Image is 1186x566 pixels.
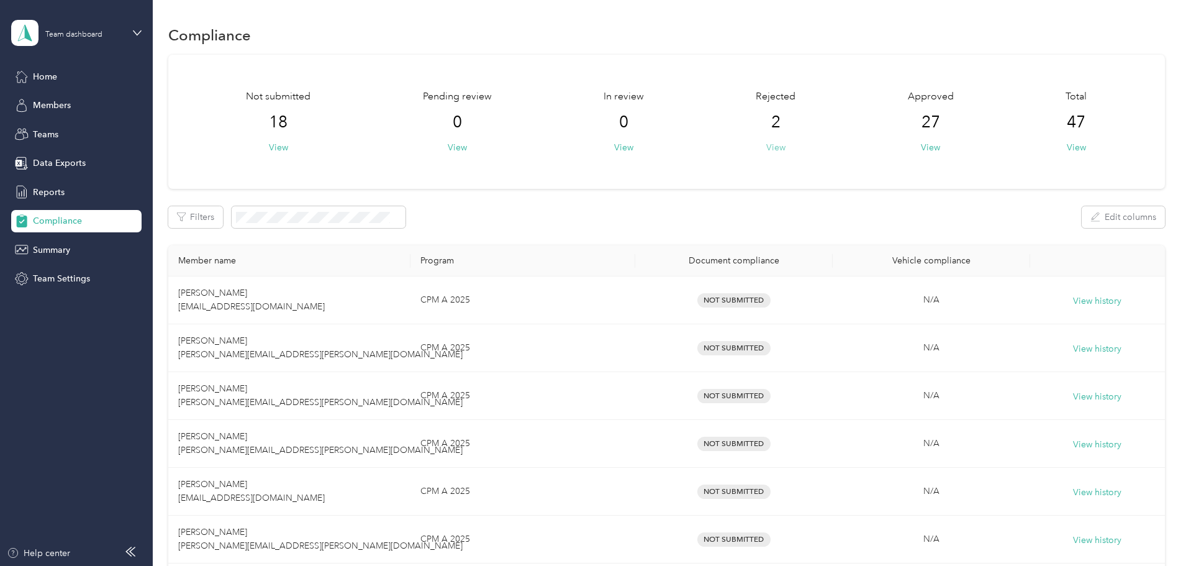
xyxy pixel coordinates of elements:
button: Edit columns [1082,206,1165,228]
button: View [1067,141,1086,154]
span: Not Submitted [697,485,771,499]
span: Teams [33,128,58,141]
span: Not Submitted [697,437,771,451]
button: View history [1073,486,1121,500]
div: Document compliance [645,255,823,266]
span: Data Exports [33,157,86,170]
span: Not Submitted [697,532,771,547]
td: CPM A 2025 [410,420,635,468]
span: [PERSON_NAME] [EMAIL_ADDRESS][DOMAIN_NAME] [178,288,325,312]
th: Program [410,245,635,276]
span: [PERSON_NAME] [PERSON_NAME][EMAIL_ADDRESS][PERSON_NAME][DOMAIN_NAME] [178,335,463,360]
span: Reports [33,186,65,199]
span: 2 [771,112,781,132]
iframe: Everlance-gr Chat Button Frame [1116,496,1186,566]
th: Member name [168,245,410,276]
span: Home [33,70,57,83]
span: Summary [33,244,70,257]
button: Filters [168,206,223,228]
button: View history [1073,342,1121,356]
div: Team dashboard [45,31,102,39]
span: N/A [923,342,939,353]
span: Not Submitted [697,389,771,403]
td: CPM A 2025 [410,516,635,564]
span: N/A [923,534,939,544]
span: N/A [923,438,939,449]
span: Total [1066,89,1087,104]
td: CPM A 2025 [410,468,635,516]
span: Not Submitted [697,341,771,355]
button: View history [1073,294,1121,308]
button: View history [1073,390,1121,404]
button: Help center [7,547,70,560]
span: 47 [1067,112,1085,132]
span: [PERSON_NAME] [EMAIL_ADDRESS][DOMAIN_NAME] [178,479,325,503]
span: Not Submitted [697,293,771,308]
span: 0 [453,112,462,132]
span: 27 [921,112,940,132]
h1: Compliance [168,29,251,42]
button: View history [1073,534,1121,547]
span: Approved [908,89,954,104]
button: View [269,141,288,154]
span: In review [604,89,644,104]
span: Pending review [423,89,492,104]
button: View [448,141,467,154]
span: Members [33,99,71,112]
button: View [766,141,785,154]
span: [PERSON_NAME] [PERSON_NAME][EMAIL_ADDRESS][PERSON_NAME][DOMAIN_NAME] [178,383,463,408]
span: Rejected [756,89,795,104]
div: Vehicle compliance [843,255,1020,266]
td: CPM A 2025 [410,324,635,372]
td: CPM A 2025 [410,276,635,324]
span: 0 [619,112,628,132]
button: View [614,141,633,154]
span: [PERSON_NAME] [PERSON_NAME][EMAIL_ADDRESS][PERSON_NAME][DOMAIN_NAME] [178,527,463,551]
span: Compliance [33,214,82,227]
span: N/A [923,390,939,401]
span: [PERSON_NAME] [PERSON_NAME][EMAIL_ADDRESS][PERSON_NAME][DOMAIN_NAME] [178,431,463,455]
button: View history [1073,438,1121,452]
span: Team Settings [33,272,90,285]
span: N/A [923,486,939,496]
button: View [921,141,940,154]
span: Not submitted [246,89,310,104]
span: 18 [269,112,287,132]
span: N/A [923,294,939,305]
td: CPM A 2025 [410,372,635,420]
